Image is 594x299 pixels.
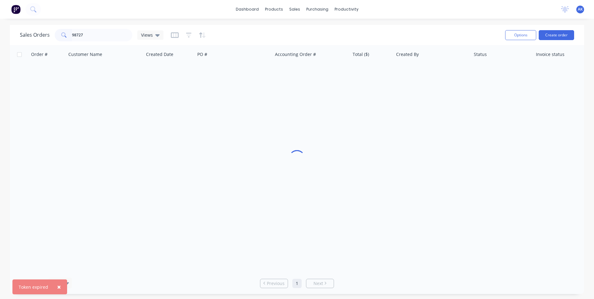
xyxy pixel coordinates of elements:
[262,5,286,14] div: products
[72,29,133,41] input: Search...
[68,51,102,57] div: Customer Name
[275,51,316,57] div: Accounting Order #
[258,279,336,288] ul: Pagination
[306,280,334,287] a: Next page
[505,30,536,40] button: Options
[11,5,21,14] img: Factory
[141,32,153,38] span: Views
[353,51,369,57] div: Total ($)
[260,280,288,287] a: Previous page
[267,280,285,287] span: Previous
[197,51,207,57] div: PO #
[292,279,302,288] a: Page 1 is your current page
[146,51,173,57] div: Created Date
[474,51,487,57] div: Status
[331,5,362,14] div: productivity
[303,5,331,14] div: purchasing
[536,51,564,57] div: Invoice status
[313,280,323,287] span: Next
[51,279,67,294] button: Close
[31,51,48,57] div: Order #
[396,51,419,57] div: Created By
[19,284,48,290] div: Token expired
[57,283,61,291] span: ×
[578,7,583,12] span: AK
[233,5,262,14] a: dashboard
[286,5,303,14] div: sales
[20,32,50,38] h1: Sales Orders
[539,30,574,40] button: Create order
